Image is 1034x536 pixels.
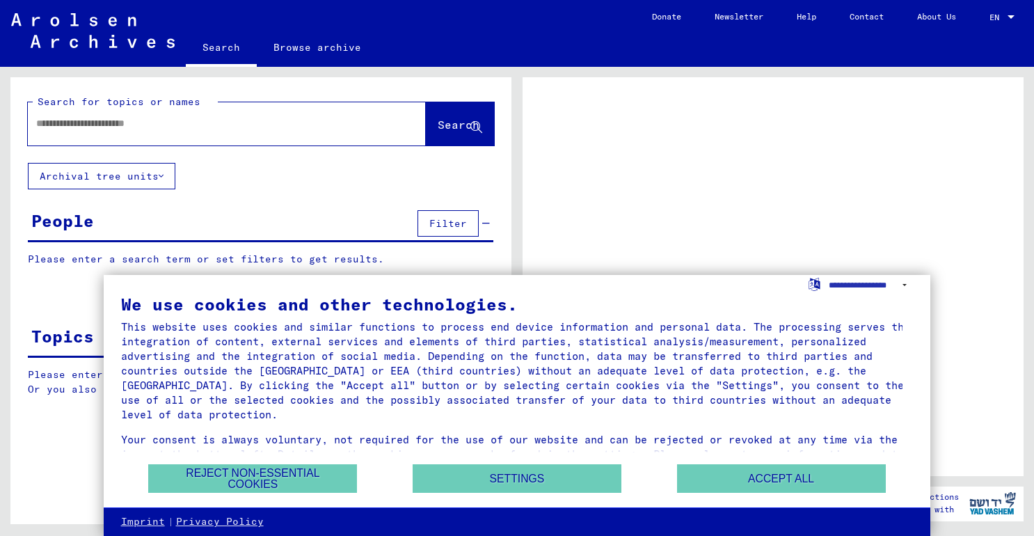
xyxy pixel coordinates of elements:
[413,464,621,493] button: Settings
[31,324,94,349] div: Topics
[967,486,1019,521] img: yv_logo.png
[417,210,479,237] button: Filter
[989,13,1005,22] span: EN
[429,217,467,230] span: Filter
[28,252,493,267] p: Please enter a search term or set filters to get results.
[257,31,378,64] a: Browse archive
[121,515,165,529] a: Imprint
[426,102,494,145] button: Search
[121,296,914,313] div: We use cookies and other technologies.
[38,95,200,108] mat-label: Search for topics or names
[28,368,494,397] p: Please enter a search term or set filters to get results. Or you also can browse the manually.
[186,31,257,67] a: Search
[121,432,914,476] div: Your consent is always voluntary, not required for the use of our website and can be rejected or ...
[677,464,886,493] button: Accept all
[121,320,914,422] div: This website uses cookies and similar functions to process end device information and personal da...
[176,515,264,529] a: Privacy Policy
[31,208,94,233] div: People
[148,464,357,493] button: Reject non-essential cookies
[11,13,175,48] img: Arolsen_neg.svg
[28,163,175,189] button: Archival tree units
[438,118,479,132] span: Search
